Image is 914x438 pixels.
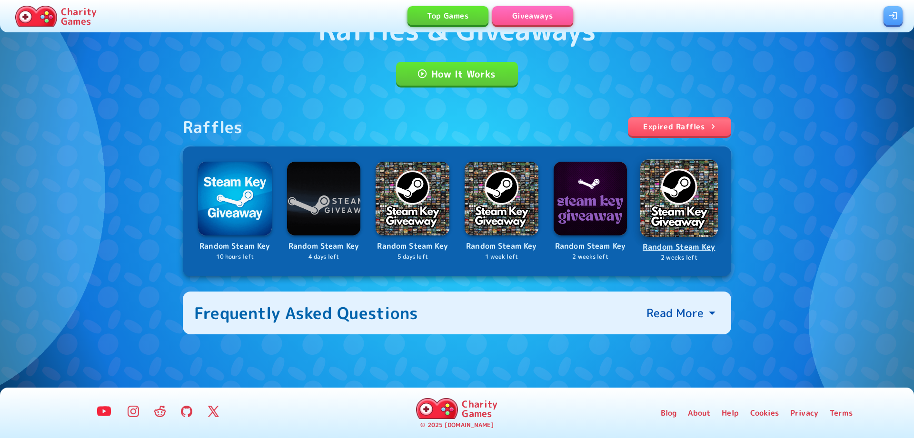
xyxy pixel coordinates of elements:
[11,4,100,29] a: Charity Games
[416,398,458,419] img: Charity.Games
[554,253,627,262] p: 2 weeks left
[287,162,361,235] img: Logo
[465,253,538,262] p: 1 week left
[641,253,717,263] p: 2 weeks left
[790,407,818,419] a: Privacy
[661,407,677,419] a: Blog
[198,240,272,253] p: Random Steam Key
[646,305,704,321] p: Read More
[208,406,219,417] img: Twitter Logo
[750,407,779,419] a: Cookies
[287,162,361,261] a: LogoRandom Steam Key4 days left
[376,162,449,261] a: LogoRandom Steam Key5 days left
[61,7,97,26] p: Charity Games
[628,117,731,136] a: Expired Raffles
[688,407,710,419] a: About
[830,407,853,419] a: Terms
[554,240,627,253] p: Random Steam Key
[722,407,739,419] a: Help
[198,162,272,261] a: LogoRandom Steam Key10 hours left
[554,162,627,235] img: Logo
[465,240,538,253] p: Random Steam Key
[154,406,166,417] img: Reddit Logo
[465,162,538,261] a: LogoRandom Steam Key1 week left
[641,241,717,253] p: Random Steam Key
[183,292,731,334] button: Frequently Asked QuestionsRead More
[181,406,192,417] img: GitHub Logo
[198,253,272,262] p: 10 hours left
[128,406,139,417] img: Instagram Logo
[194,303,418,323] div: Frequently Asked Questions
[15,6,57,27] img: Charity.Games
[407,6,488,25] a: Top Games
[396,62,518,86] a: How It Works
[287,253,361,262] p: 4 days left
[287,240,361,253] p: Random Steam Key
[420,421,493,430] p: © 2025 [DOMAIN_NAME]
[376,253,449,262] p: 5 days left
[198,162,272,235] img: Logo
[318,12,596,47] h1: Raffles & Giveaways
[376,162,449,235] img: Logo
[492,6,573,25] a: Giveaways
[183,117,243,137] div: Raffles
[640,159,718,237] img: Logo
[376,240,449,253] p: Random Steam Key
[554,162,627,261] a: LogoRandom Steam Key2 weeks left
[412,396,501,421] a: Charity Games
[641,160,717,263] a: LogoRandom Steam Key2 weeks left
[465,162,538,235] img: Logo
[462,399,497,418] p: Charity Games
